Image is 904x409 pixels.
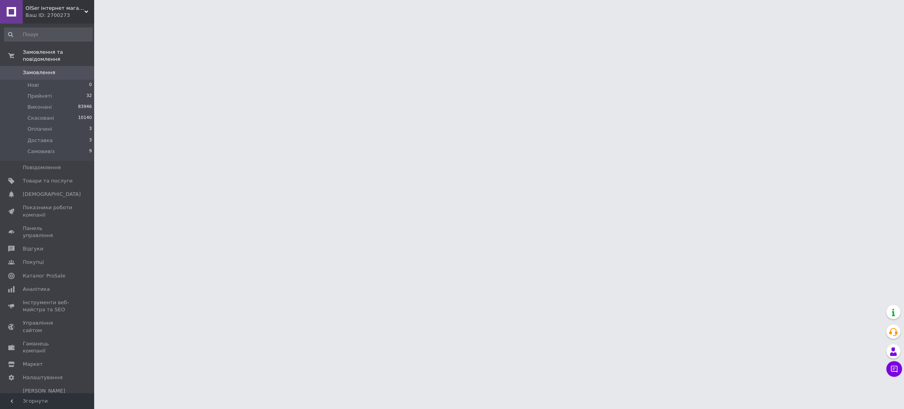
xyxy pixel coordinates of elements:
span: 3 [89,126,92,133]
span: Нові [27,82,39,89]
span: Покупці [23,259,44,266]
span: [PERSON_NAME] та рахунки [23,387,73,409]
span: Інструменти веб-майстра та SEO [23,299,73,313]
span: Товари та послуги [23,177,73,184]
span: Відгуки [23,245,43,252]
span: 3 [89,137,92,144]
span: Маркет [23,361,43,368]
span: [DEMOGRAPHIC_DATA] [23,191,81,198]
span: Замовлення та повідомлення [23,49,94,63]
input: Пошук [4,27,93,42]
span: Налаштування [23,374,63,381]
span: 9 [89,148,92,155]
span: Скасовані [27,115,54,122]
span: Показники роботи компанії [23,204,73,218]
span: Аналітика [23,286,50,293]
span: Виконані [27,104,52,111]
span: Самовивіз [27,148,55,155]
span: Управління сайтом [23,320,73,334]
span: 32 [86,93,92,100]
span: Повідомлення [23,164,61,171]
span: 83946 [78,104,92,111]
span: Доставка [27,137,53,144]
span: Замовлення [23,69,55,76]
button: Чат з покупцем [886,361,902,377]
span: Каталог ProSale [23,272,65,279]
span: Прийняті [27,93,52,100]
span: Панель управління [23,225,73,239]
span: OlSer інтернет магазин [26,5,84,12]
span: Оплачені [27,126,52,133]
span: 0 [89,82,92,89]
span: Гаманець компанії [23,340,73,354]
span: 10140 [78,115,92,122]
div: Ваш ID: 2700273 [26,12,94,19]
